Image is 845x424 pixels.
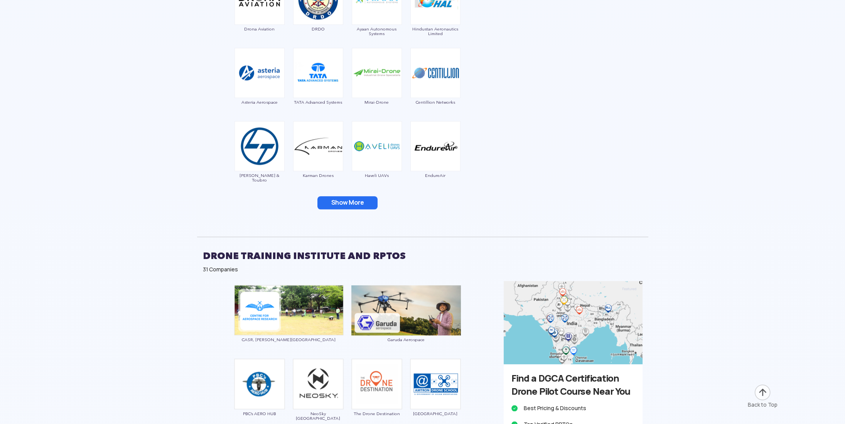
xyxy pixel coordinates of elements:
[410,100,461,104] span: Centillion Networks
[351,100,402,104] span: Mirai-Drone
[351,358,402,409] img: ic_dronedestination.png
[410,27,461,36] span: Hindustan Aeronautics Limited
[234,380,285,416] a: PBC’s AERO HUB
[234,306,344,342] a: CASR, [PERSON_NAME][GEOGRAPHIC_DATA]
[504,281,643,364] img: bg_advert_training_sidebar.png
[410,69,461,104] a: Centillion Networks
[293,69,344,104] a: TATA Advanced Systems
[351,337,461,342] span: Garuda Aerospace
[293,27,344,31] span: DRDO
[234,100,285,104] span: Asteria Aerospace
[351,285,461,335] img: ic_garudarpto_eco.png
[511,372,635,398] h3: Find a DGCA Certification Drone Pilot Course Near You
[234,411,285,416] span: PBC’s AERO HUB
[511,403,635,414] li: Best Pricing & Discounts
[234,48,285,98] img: ic_asteria.png
[410,142,461,178] a: EndureAir
[293,358,344,409] img: img_neosky.png
[352,121,402,171] img: ic_haveliuas.png
[748,401,778,409] div: Back to Top
[293,411,344,421] span: NeoSky [GEOGRAPHIC_DATA]
[317,196,378,209] button: Show More
[293,48,343,98] img: ic_tata.png
[410,380,461,416] a: [GEOGRAPHIC_DATA]
[234,337,344,342] span: CASR, [PERSON_NAME][GEOGRAPHIC_DATA]
[234,142,285,182] a: [PERSON_NAME] & Toubro
[234,285,344,335] img: ic_annauniversity_block.png
[410,48,460,98] img: ic_centillion.png
[351,173,402,178] span: Haveli UAVs
[234,121,285,171] img: ic_larsen.png
[351,411,402,416] span: The Drone Destination
[410,358,461,409] img: ic_amtron.png
[351,380,402,416] a: The Drone Destination
[293,142,344,178] a: Karman Drones
[351,142,402,178] a: Haveli UAVs
[203,266,643,273] div: 31 Companies
[203,246,643,266] h2: DRONE TRAINING INSTITUTE AND RPTOS
[351,69,402,104] a: Mirai-Drone
[293,100,344,104] span: TATA Advanced Systems
[410,121,460,171] img: ic_endureair.png
[293,173,344,178] span: Karman Drones
[410,173,461,178] span: EndureAir
[352,48,402,98] img: ic_mirai-drones.png
[234,173,285,182] span: [PERSON_NAME] & Toubro
[234,358,285,409] img: ic_pbc.png
[293,121,343,171] img: img_karmandrones.png
[351,27,402,36] span: Ayaan Autonomous Systems
[351,306,461,342] a: Garuda Aerospace
[754,384,771,401] img: ic_arrow-up.png
[293,380,344,421] a: NeoSky [GEOGRAPHIC_DATA]
[410,411,461,416] span: [GEOGRAPHIC_DATA]
[234,27,285,31] span: Drona Aviation
[234,69,285,104] a: Asteria Aerospace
